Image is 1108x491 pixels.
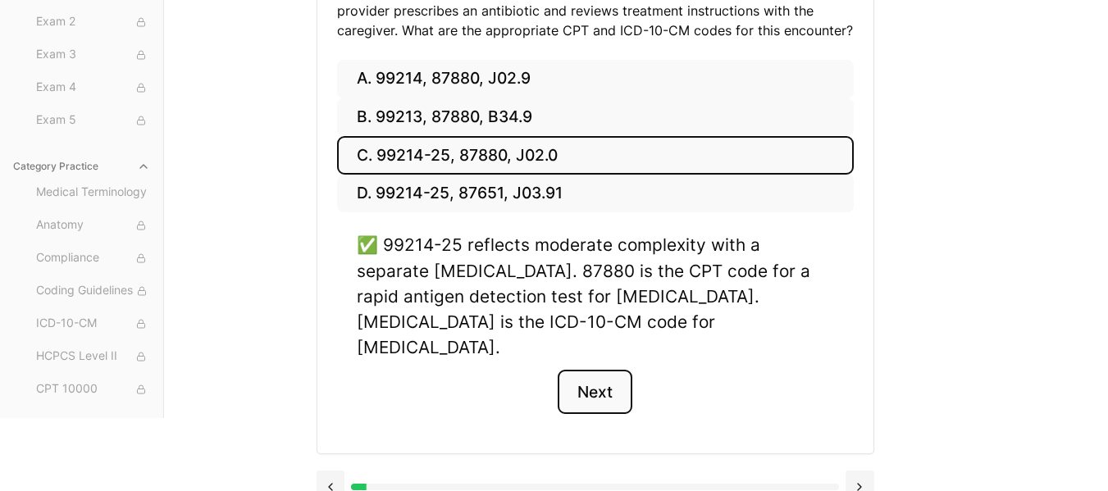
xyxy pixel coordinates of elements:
button: C. 99214-25, 87880, J02.0 [337,136,854,175]
span: Exam 5 [36,111,150,130]
button: Next [558,370,632,414]
span: Exam 3 [36,46,150,64]
button: Exam 5 [30,107,157,134]
button: HCPCS Level II [30,343,157,370]
span: Exam 4 [36,79,150,97]
button: Coding Guidelines [30,278,157,304]
span: CPT 10000 [36,380,150,398]
button: Exam 3 [30,42,157,68]
span: Compliance [36,249,150,267]
span: Medical Terminology [36,184,150,202]
button: A. 99214, 87880, J02.9 [337,60,854,98]
button: Exam 2 [30,9,157,35]
button: B. 99213, 87880, B34.9 [337,98,854,137]
button: CPT 10000 [30,376,157,402]
button: Compliance [30,245,157,271]
div: ✅ 99214-25 reflects moderate complexity with a separate [MEDICAL_DATA]. 87880 is the CPT code for... [357,232,834,360]
span: Coding Guidelines [36,282,150,300]
span: ICD-10-CM [36,315,150,333]
button: D. 99214-25, 87651, J03.91 [337,175,854,213]
button: ICD-10-CM [30,311,157,337]
button: Exam 4 [30,75,157,101]
span: Exam 2 [36,13,150,31]
span: HCPCS Level II [36,348,150,366]
button: Anatomy [30,212,157,239]
button: Category Practice [7,153,157,180]
button: Medical Terminology [30,180,157,206]
span: Anatomy [36,216,150,234]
